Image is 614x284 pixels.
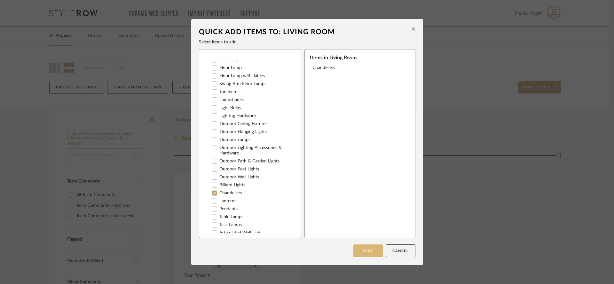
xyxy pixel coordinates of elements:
label: Pendants [212,206,238,212]
label: Torchiere [212,89,237,95]
label: Outdoor Post Lights [212,167,259,172]
label: Billiard Lights [212,183,245,188]
label: Table Lamps [212,214,243,220]
label: Outdoor Lighting Accessories & Hardware [212,145,290,156]
div: Items in Living Room [310,54,405,62]
label: Chandeliers [212,191,242,196]
label: Outdoor Lamps [212,137,250,143]
div: Chandeliers [312,65,404,71]
label: Floor Lamp [212,65,242,71]
label: Outdoor Path & Garden Lights [212,159,279,164]
label: Lampshades [212,97,244,103]
button: Cancel [386,244,415,257]
label: Outdoor Ceiling Fixtures [212,121,267,127]
label: Outdoor Hanging Lights [212,129,267,135]
div: Select items to add. [199,39,415,45]
label: Articulated Wall Light [212,230,262,236]
label: Swing Arm Floor Lamps [212,81,266,87]
label: Outdoor Wall Lights [212,175,259,180]
label: Task Lamps [212,222,242,228]
label: Lanterns [212,198,236,204]
button: Next [353,244,383,257]
label: Light Bulbs [212,105,241,111]
label: Lighting Hardware [212,113,256,119]
div: Quick Add Items to: Living Room [199,27,409,37]
label: Floor Lamp with Tables [212,73,265,79]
